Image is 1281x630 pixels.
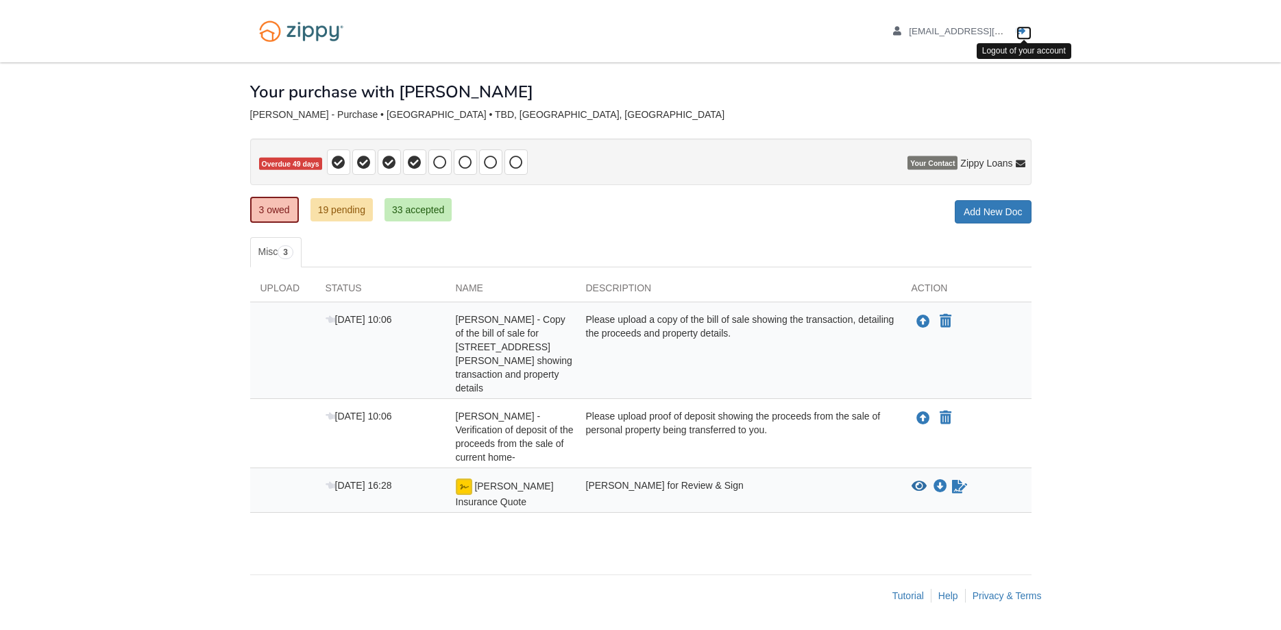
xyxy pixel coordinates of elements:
[576,409,901,464] div: Please upload proof of deposit showing the proceeds from the sale of personal property being tran...
[977,43,1071,59] div: Logout of your account
[250,109,1032,121] div: [PERSON_NAME] - Purchase • [GEOGRAPHIC_DATA] • TBD, [GEOGRAPHIC_DATA], [GEOGRAPHIC_DATA]
[456,411,574,463] span: [PERSON_NAME] - Verification of deposit of the proceeds from the sale of current home-
[446,281,576,302] div: Name
[456,314,572,393] span: [PERSON_NAME] - Copy of the bill of sale for [STREET_ADDRESS][PERSON_NAME] showing transaction an...
[250,14,352,49] img: Logo
[576,281,901,302] div: Description
[973,590,1042,601] a: Privacy & Terms
[326,314,392,325] span: [DATE] 10:06
[250,237,302,267] a: Misc
[385,198,452,221] a: 33 accepted
[955,200,1032,223] a: Add New Doc
[576,478,901,509] div: [PERSON_NAME] for Review & Sign
[892,590,924,601] a: Tutorial
[1016,26,1032,40] a: Log out
[250,281,315,302] div: Upload
[934,481,947,492] a: Download Leonard Insurance Quote
[915,409,931,427] button: Upload Elizabeth Leonard - Verification of deposit of the proceeds from the sale of current home-
[909,26,1066,36] span: bmcconnell61@hotmail.com
[915,313,931,330] button: Upload Elizabeth Leonard - Copy of the bill of sale for 3000 Tuttle Creek Blvd #217 showing trans...
[938,313,953,330] button: Declare Elizabeth Leonard - Copy of the bill of sale for 3000 Tuttle Creek Blvd #217 showing tran...
[250,83,533,101] h1: Your purchase with [PERSON_NAME]
[907,156,957,170] span: Your Contact
[576,313,901,395] div: Please upload a copy of the bill of sale showing the transaction, detailing the proceeds and prop...
[278,245,293,259] span: 3
[938,410,953,426] button: Declare Elizabeth Leonard - Verification of deposit of the proceeds from the sale of current home...
[951,478,968,495] a: Waiting for your co-borrower to e-sign
[310,198,373,221] a: 19 pending
[315,281,446,302] div: Status
[326,480,392,491] span: [DATE] 16:28
[250,197,299,223] a: 3 owed
[912,480,927,494] button: View Leonard Insurance Quote
[456,478,472,495] img: esign icon
[326,411,392,422] span: [DATE] 10:06
[259,158,322,171] span: Overdue 49 days
[960,156,1012,170] span: Zippy Loans
[893,26,1066,40] a: edit profile
[901,281,1032,302] div: Action
[938,590,958,601] a: Help
[456,481,554,507] span: [PERSON_NAME] Insurance Quote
